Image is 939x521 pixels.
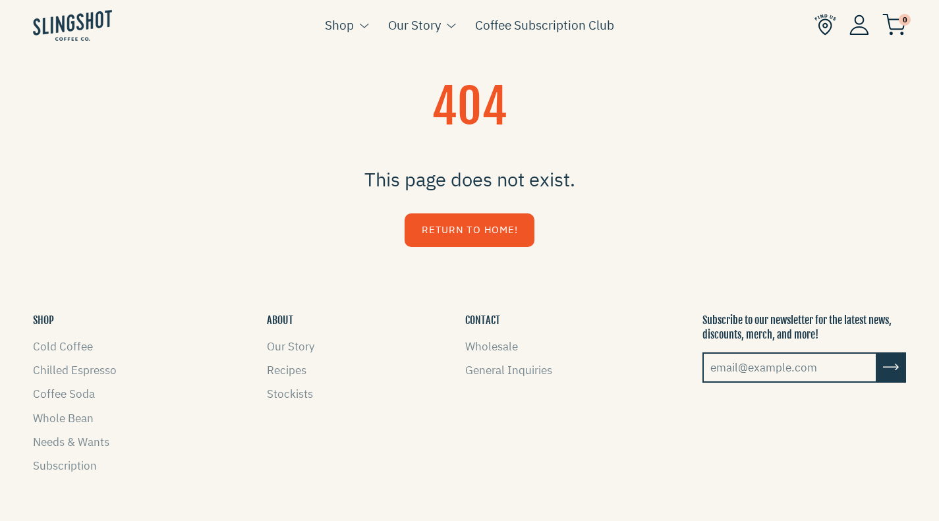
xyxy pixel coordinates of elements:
a: Coffee Soda [33,387,95,401]
p: Subscribe to our newsletter for the latest news, discounts, merch, and more! [702,313,906,343]
a: Our Story [267,339,314,354]
button: ABOUT [267,313,293,327]
a: Stockists [267,387,313,401]
a: Our Story [388,15,441,35]
img: Find Us [814,14,836,36]
input: email@example.com [702,352,877,383]
a: Recipes [267,363,306,377]
a: Needs & Wants [33,435,109,449]
a: Whole Bean [33,411,94,425]
a: Coffee Subscription Club [475,15,614,35]
a: 0 [882,17,906,33]
a: Wholesale [465,339,518,354]
a: Shop [325,15,354,35]
a: Cold Coffee [33,339,93,354]
a: General Inquiries [465,363,552,377]
img: cart [882,14,906,36]
button: SHOP [33,313,54,327]
img: Account [849,14,869,35]
button: CONTACT [465,313,500,327]
span: 0 [899,14,911,26]
a: Chilled Espresso [33,363,117,377]
a: Subscription [33,458,97,473]
a: Return to Home! [405,213,534,247]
